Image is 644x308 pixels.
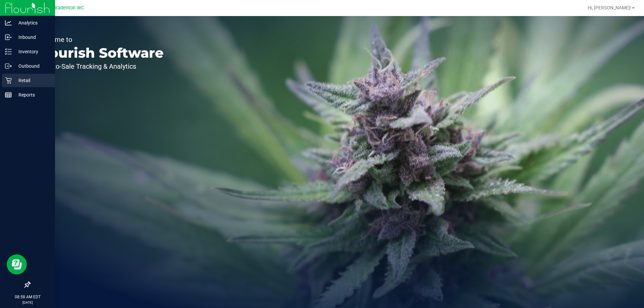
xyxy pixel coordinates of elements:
[5,77,12,84] inline-svg: Retail
[12,91,52,99] p: Reports
[12,62,52,70] p: Outbound
[588,5,631,10] span: Hi, [PERSON_NAME]!
[36,46,164,60] p: Flourish Software
[36,63,164,70] p: Seed-to-Sale Tracking & Analytics
[5,19,12,26] inline-svg: Analytics
[7,254,27,274] iframe: Resource center
[5,63,12,69] inline-svg: Outbound
[3,294,52,300] p: 08:58 AM EDT
[12,19,52,27] p: Analytics
[5,48,12,55] inline-svg: Inventory
[53,5,84,11] span: Bradenton WC
[5,91,12,98] inline-svg: Reports
[12,33,52,41] p: Inbound
[5,34,12,41] inline-svg: Inbound
[36,36,164,43] p: Welcome to
[12,76,52,84] p: Retail
[3,300,52,305] p: [DATE]
[12,48,52,56] p: Inventory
